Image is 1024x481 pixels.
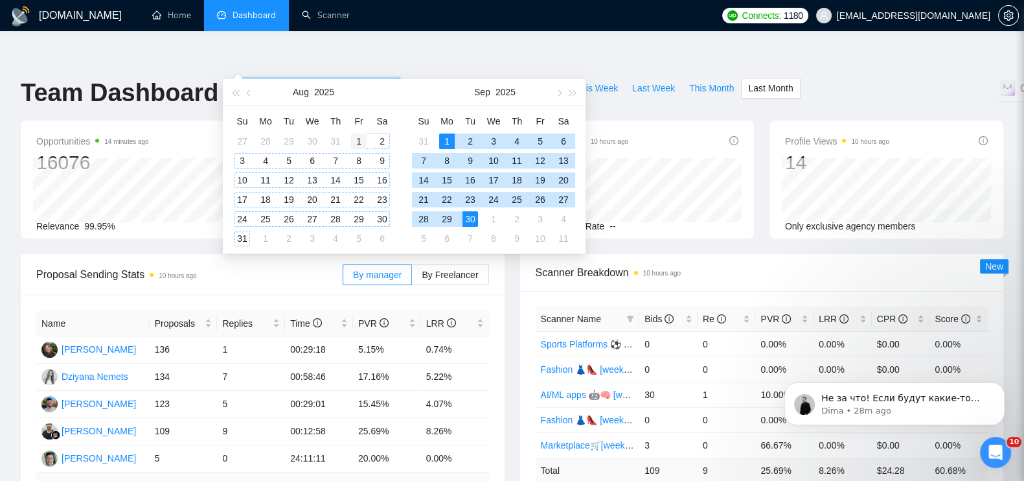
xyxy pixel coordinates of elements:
[36,150,149,175] div: 16076
[152,10,191,21] a: homeHome
[231,209,254,229] td: 2025-08-24
[536,264,988,281] span: Scanner Breakdown
[639,357,698,382] td: 0
[505,170,529,190] td: 2025-09-18
[234,153,250,169] div: 3
[19,27,240,70] div: message notification from Dima, 28m ago. Не за что! Если будут какие-то подобные случаи или други...
[426,318,456,329] span: LRR
[258,231,273,246] div: 1
[998,5,1019,26] button: setting
[313,318,322,327] span: info-circle
[412,111,435,132] th: Su
[374,134,390,149] div: 2
[254,209,277,229] td: 2025-08-25
[509,153,525,169] div: 11
[541,314,601,324] span: Scanner Name
[347,209,370,229] td: 2025-08-29
[872,331,930,357] td: $0.00
[374,231,390,246] div: 6
[435,190,459,209] td: 2025-09-22
[482,190,505,209] td: 2025-09-24
[304,153,320,169] div: 6
[62,424,136,438] div: [PERSON_NAME]
[509,192,525,207] div: 25
[328,134,343,149] div: 31
[486,192,501,207] div: 24
[412,209,435,229] td: 2025-09-28
[556,231,571,246] div: 11
[258,192,273,207] div: 18
[304,172,320,188] div: 13
[459,132,482,151] td: 2025-09-02
[231,190,254,209] td: 2025-08-17
[486,231,501,246] div: 8
[529,209,552,229] td: 2025-10-03
[591,138,628,145] time: 10 hours ago
[353,336,421,364] td: 5.15%
[277,209,301,229] td: 2025-08-26
[301,209,324,229] td: 2025-08-27
[435,209,459,229] td: 2025-09-29
[625,78,682,99] button: Last Week
[980,437,1011,468] iframe: Intercom live chat
[839,314,848,323] span: info-circle
[328,172,343,188] div: 14
[624,309,637,329] span: filter
[62,342,136,357] div: [PERSON_NAME]
[509,172,525,188] div: 18
[277,132,301,151] td: 2025-07-29
[929,331,988,357] td: 0.00%
[717,314,726,323] span: info-circle
[644,314,674,324] span: Bids
[462,134,478,149] div: 2
[552,190,575,209] td: 2025-09-27
[459,190,482,209] td: 2025-09-23
[258,172,273,188] div: 11
[370,229,394,248] td: 2025-09-06
[552,111,575,132] th: Sa
[632,81,675,95] span: Last Week
[150,336,218,364] td: 136
[370,170,394,190] td: 2025-08-16
[486,211,501,227] div: 1
[41,369,58,385] img: DN
[439,153,455,169] div: 8
[729,136,738,145] span: info-circle
[301,170,324,190] td: 2025-08-13
[985,261,1003,272] span: New
[324,111,347,132] th: Th
[254,132,277,151] td: 2025-07-28
[532,231,548,246] div: 10
[961,314,970,323] span: info-circle
[301,190,324,209] td: 2025-08-20
[104,138,148,145] time: 14 minutes ago
[301,151,324,170] td: 2025-08-06
[412,229,435,248] td: 2025-10-05
[41,425,136,436] a: FG[PERSON_NAME]
[347,132,370,151] td: 2025-08-01
[416,153,431,169] div: 7
[370,132,394,151] td: 2025-08-02
[541,339,665,349] a: Sports Platforms ⚽️ [weekend]
[495,79,516,105] button: 2025
[304,211,320,227] div: 27
[575,81,618,95] span: This Week
[150,364,218,391] td: 134
[643,270,681,277] time: 10 hours ago
[347,170,370,190] td: 2025-08-15
[412,151,435,170] td: 2025-09-07
[234,192,250,207] div: 17
[231,151,254,170] td: 2025-08-03
[374,192,390,207] div: 23
[439,192,455,207] div: 22
[482,132,505,151] td: 2025-09-03
[62,397,136,411] div: [PERSON_NAME]
[462,192,478,207] div: 23
[231,132,254,151] td: 2025-07-27
[21,78,218,108] h1: Team Dashboard
[281,134,297,149] div: 29
[62,451,136,465] div: [PERSON_NAME]
[439,134,455,149] div: 1
[254,190,277,209] td: 2025-08-18
[568,78,625,99] button: This Week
